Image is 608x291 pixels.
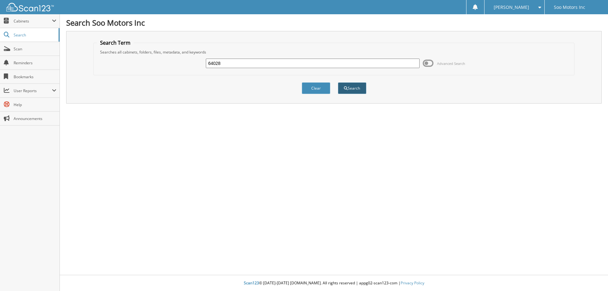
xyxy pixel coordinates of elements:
[14,74,56,79] span: Bookmarks
[244,280,259,286] span: Scan123
[338,82,366,94] button: Search
[14,32,55,38] span: Search
[60,275,608,291] div: © [DATE]-[DATE] [DOMAIN_NAME]. All rights reserved | appg02-scan123-com |
[302,82,330,94] button: Clear
[14,18,52,24] span: Cabinets
[97,49,571,55] div: Searches all cabinets, folders, files, metadata, and keywords
[437,61,465,66] span: Advanced Search
[14,116,56,121] span: Announcements
[66,17,602,28] h1: Search Soo Motors Inc
[14,60,56,66] span: Reminders
[97,39,134,46] legend: Search Term
[554,5,585,9] span: Soo Motors Inc
[14,102,56,107] span: Help
[6,3,54,11] img: scan123-logo-white.svg
[14,88,52,93] span: User Reports
[576,261,608,291] iframe: Chat Widget
[14,46,56,52] span: Scan
[494,5,529,9] span: [PERSON_NAME]
[401,280,424,286] a: Privacy Policy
